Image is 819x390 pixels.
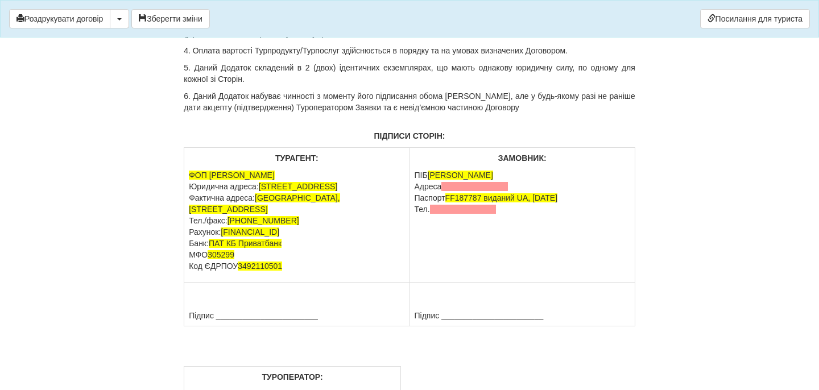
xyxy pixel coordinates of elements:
[189,171,275,180] span: ФОП [PERSON_NAME]
[184,45,635,56] p: 4. Оплата вартості Турпродукту/Турпослуг здійснюється в порядку та на умовах визначених Договором.
[189,193,340,214] span: [GEOGRAPHIC_DATA], [STREET_ADDRESS]
[189,169,404,272] p: Юридична адреса: Фактична адреса: Тел./факс: Рахунок: Банк: МФО Код ЄДРПОУ
[221,227,279,237] span: [FINANCIAL_ID]
[189,152,404,164] p: ТУРАГЕНТ:
[184,283,409,326] td: Підпис _______________________
[415,152,630,164] p: ЗАМОВНИК:
[238,262,282,271] span: 3492110501
[209,239,282,248] span: ПАТ КБ Приватбанк
[131,9,210,28] button: Зберегти зміни
[428,171,493,180] span: [PERSON_NAME]
[208,250,234,259] span: 305299
[227,216,299,225] span: [PHONE_NUMBER]
[189,371,396,383] p: ТУРОПЕРАТОР:
[259,182,337,191] span: [STREET_ADDRESS]
[184,90,635,113] p: 6. Даний Додаток набуває чинності з моменту його підписання обома [PERSON_NAME], але у будь-якому...
[409,283,635,326] td: Підпис _______________________
[9,9,110,28] button: Роздрукувати договір
[184,62,635,85] p: 5. Даний Додаток складений в 2 (двох) ідентичних екземплярах, що мають однакову юридичну силу, по...
[445,193,558,202] span: FF187787 виданий UA, [DATE]
[184,130,635,142] p: ПІДПИСИ СТОРІН:
[700,9,810,28] a: Посилання для туриста
[415,169,630,215] p: ПІБ Адреса Паспорт Тел.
